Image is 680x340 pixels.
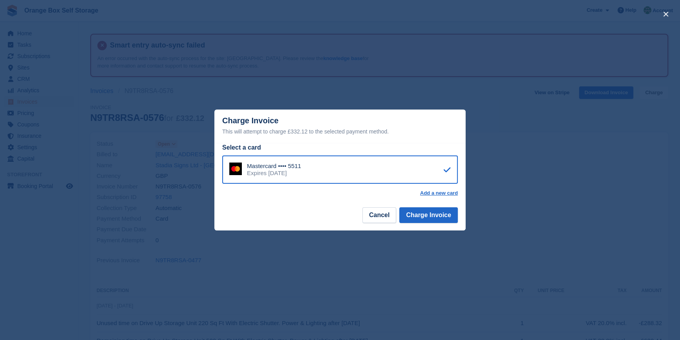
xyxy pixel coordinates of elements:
button: close [660,8,672,20]
button: Charge Invoice [399,207,458,223]
button: Cancel [362,207,396,223]
div: Select a card [222,143,458,152]
div: Charge Invoice [222,116,458,136]
div: This will attempt to charge £332.12 to the selected payment method. [222,127,458,136]
a: Add a new card [420,190,458,196]
div: Expires [DATE] [247,170,301,177]
img: Mastercard Logo [229,163,242,175]
div: Mastercard •••• 5511 [247,163,301,170]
